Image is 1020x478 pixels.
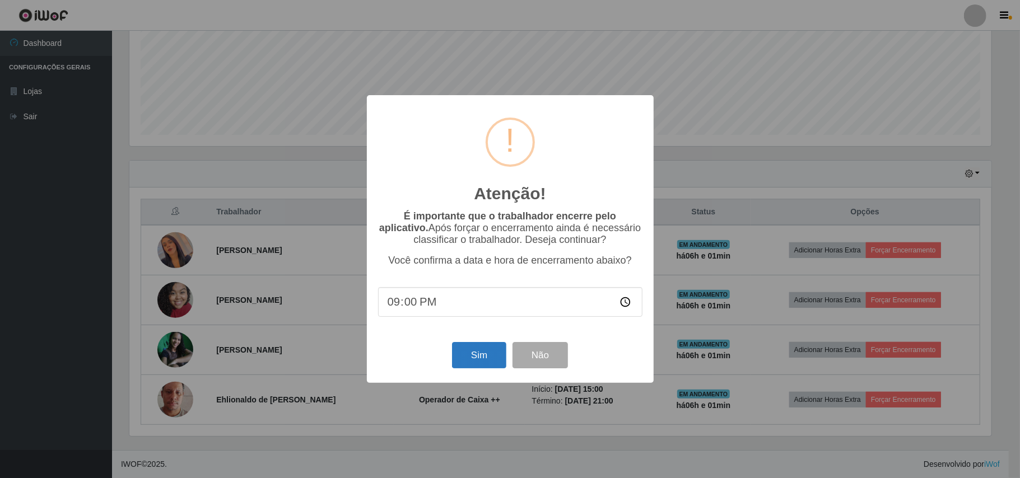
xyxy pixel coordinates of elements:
p: Você confirma a data e hora de encerramento abaixo? [378,255,642,266]
h2: Atenção! [474,184,546,204]
button: Não [513,342,568,368]
button: Sim [452,342,506,368]
p: Após forçar o encerramento ainda é necessário classificar o trabalhador. Deseja continuar? [378,210,642,246]
b: É importante que o trabalhador encerre pelo aplicativo. [379,210,616,233]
